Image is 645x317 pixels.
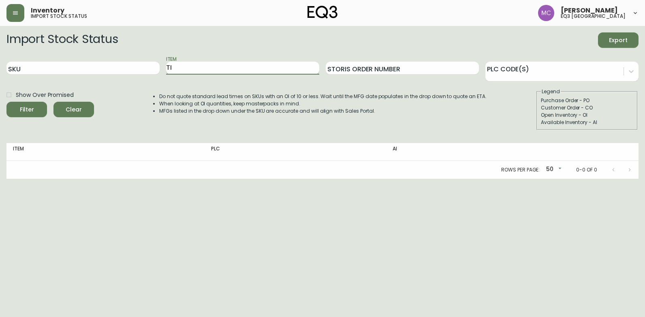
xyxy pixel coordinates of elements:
[53,102,94,117] button: Clear
[604,35,632,45] span: Export
[308,6,337,19] img: logo
[501,166,540,173] p: Rows per page:
[561,7,618,14] span: [PERSON_NAME]
[6,143,205,161] th: Item
[541,88,561,95] legend: Legend
[159,107,487,115] li: MFGs listed in the drop down under the SKU are accurate and will align with Sales Portal.
[60,105,88,115] span: Clear
[543,163,563,176] div: 50
[159,100,487,107] li: When looking at OI quantities, keep masterpacks in mind.
[16,91,74,99] span: Show Over Promised
[6,32,118,48] h2: Import Stock Status
[31,7,64,14] span: Inventory
[205,143,386,161] th: PLC
[386,143,531,161] th: AI
[31,14,87,19] h5: import stock status
[541,119,633,126] div: Available Inventory - AI
[598,32,639,48] button: Export
[541,97,633,104] div: Purchase Order - PO
[6,102,47,117] button: Filter
[561,14,626,19] h5: eq3 [GEOGRAPHIC_DATA]
[538,5,554,21] img: 6dbdb61c5655a9a555815750a11666cc
[541,111,633,119] div: Open Inventory - OI
[159,93,487,100] li: Do not quote standard lead times on SKUs with an OI of 10 or less. Wait until the MFG date popula...
[576,166,597,173] p: 0-0 of 0
[541,104,633,111] div: Customer Order - CO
